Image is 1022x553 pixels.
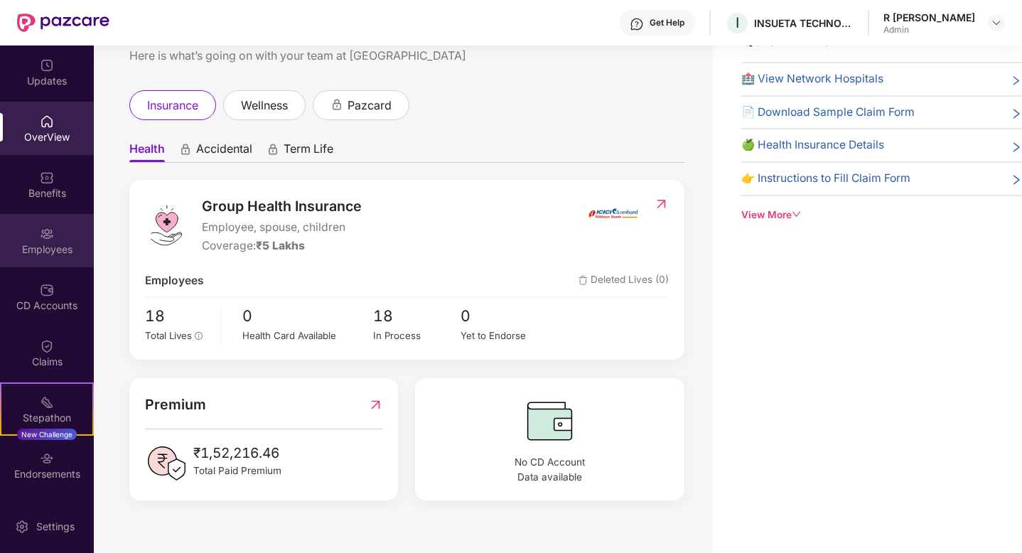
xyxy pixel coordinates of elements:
[40,283,54,297] img: svg+xml;base64,PHN2ZyBpZD0iQ0RfQWNjb3VudHMiIGRhdGEtbmFtZT0iQ0QgQWNjb3VudHMiIHhtbG5zPSJodHRwOi8vd3...
[267,143,279,156] div: animation
[202,237,362,255] div: Coverage:
[431,455,669,485] span: No CD Account Data available
[32,520,79,534] div: Settings
[368,394,383,416] img: RedirectIcon
[40,395,54,409] img: svg+xml;base64,PHN2ZyB4bWxucz0iaHR0cDovL3d3dy53My5vcmcvMjAwMC9zdmciIHdpZHRoPSIyMSIgaGVpZ2h0PSIyMC...
[147,97,198,114] span: insurance
[17,14,109,32] img: New Pazcare Logo
[741,70,883,88] span: 🏥 View Network Hospitals
[179,143,192,156] div: animation
[193,442,281,463] span: ₹1,52,216.46
[741,104,915,122] span: 📄 Download Sample Claim Form
[586,195,640,231] img: insurerIcon
[754,16,854,30] div: INSUETA TECHNOLOGIES PRIVATE LIMITED
[145,442,188,485] img: PaidPremiumIcon
[17,429,77,440] div: New Challenge
[330,98,343,111] div: animation
[373,328,461,343] div: In Process
[284,141,333,162] span: Term Life
[129,141,165,162] span: Health
[1011,173,1022,188] span: right
[579,276,588,285] img: deleteIcon
[145,304,210,328] span: 18
[40,171,54,185] img: svg+xml;base64,PHN2ZyBpZD0iQmVuZWZpdHMiIHhtbG5zPSJodHRwOi8vd3d3LnczLm9yZy8yMDAwL3N2ZyIgd2lkdGg9Ij...
[40,227,54,241] img: svg+xml;base64,PHN2ZyBpZD0iRW1wbG95ZWVzIiB4bWxucz0iaHR0cDovL3d3dy53My5vcmcvMjAwMC9zdmciIHdpZHRoPS...
[741,136,884,154] span: 🍏 Health Insurance Details
[736,14,739,31] span: I
[145,394,206,416] span: Premium
[40,114,54,129] img: svg+xml;base64,PHN2ZyBpZD0iSG9tZSIgeG1sbnM9Imh0dHA6Ly93d3cudzMub3JnLzIwMDAvc3ZnIiB3aWR0aD0iMjAiIG...
[195,332,203,340] span: info-circle
[202,195,362,218] span: Group Health Insurance
[741,208,1022,222] div: View More
[129,47,684,65] div: Here is what’s going on with your team at [GEOGRAPHIC_DATA]
[348,97,392,114] span: pazcard
[373,304,461,328] span: 18
[883,11,975,24] div: R [PERSON_NAME]
[461,328,548,343] div: Yet to Endorse
[883,24,975,36] div: Admin
[145,330,192,341] span: Total Lives
[145,204,188,247] img: logo
[196,141,252,162] span: Accidental
[792,210,802,220] span: down
[256,239,305,252] span: ₹5 Lakhs
[579,272,669,290] span: Deleted Lives (0)
[650,17,684,28] div: Get Help
[40,58,54,73] img: svg+xml;base64,PHN2ZyBpZD0iVXBkYXRlZCIgeG1sbnM9Imh0dHA6Ly93d3cudzMub3JnLzIwMDAvc3ZnIiB3aWR0aD0iMj...
[193,463,281,478] span: Total Paid Premium
[654,197,669,211] img: RedirectIcon
[242,304,373,328] span: 0
[741,170,910,188] span: 👉 Instructions to Fill Claim Form
[1011,107,1022,122] span: right
[991,17,1002,28] img: svg+xml;base64,PHN2ZyBpZD0iRHJvcGRvd24tMzJ4MzIiIHhtbG5zPSJodHRwOi8vd3d3LnczLm9yZy8yMDAwL3N2ZyIgd2...
[15,520,29,534] img: svg+xml;base64,PHN2ZyBpZD0iU2V0dGluZy0yMHgyMCIgeG1sbnM9Imh0dHA6Ly93d3cudzMub3JnLzIwMDAvc3ZnIiB3aW...
[145,272,204,290] span: Employees
[431,394,669,448] img: CDBalanceIcon
[202,219,362,237] span: Employee, spouse, children
[630,17,644,31] img: svg+xml;base64,PHN2ZyBpZD0iSGVscC0zMngzMiIgeG1sbnM9Imh0dHA6Ly93d3cudzMub3JnLzIwMDAvc3ZnIiB3aWR0aD...
[40,451,54,466] img: svg+xml;base64,PHN2ZyBpZD0iRW5kb3JzZW1lbnRzIiB4bWxucz0iaHR0cDovL3d3dy53My5vcmcvMjAwMC9zdmciIHdpZH...
[40,339,54,353] img: svg+xml;base64,PHN2ZyBpZD0iQ2xhaW0iIHhtbG5zPSJodHRwOi8vd3d3LnczLm9yZy8yMDAwL3N2ZyIgd2lkdGg9IjIwIi...
[241,97,288,114] span: wellness
[461,304,548,328] span: 0
[1011,73,1022,88] span: right
[1011,139,1022,154] span: right
[1,411,92,425] div: Stepathon
[242,328,373,343] div: Health Card Available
